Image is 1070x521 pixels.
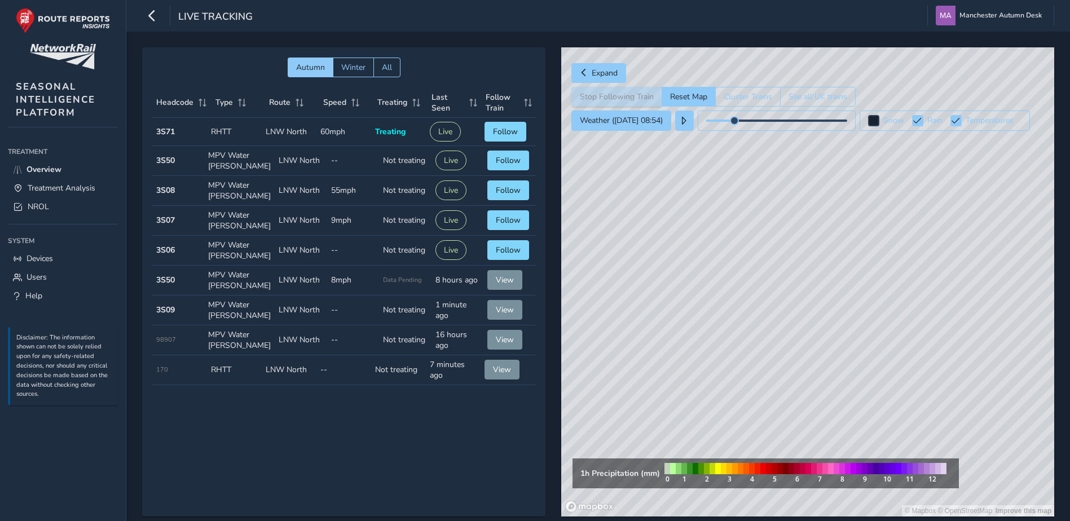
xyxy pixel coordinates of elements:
td: MPV Water [PERSON_NAME] [204,236,275,266]
td: MPV Water [PERSON_NAME] [204,176,275,206]
span: Follow Train [486,92,520,113]
span: Headcode [156,97,193,108]
td: LNW North [275,266,327,295]
img: rr logo [16,8,110,33]
span: Users [27,272,47,282]
td: RHTT [207,355,262,385]
span: View [496,275,514,285]
td: RHTT [207,118,262,146]
td: LNW North [275,176,327,206]
span: Follow [496,215,521,226]
td: LNW North [262,355,316,385]
button: Autumn [288,58,333,77]
span: Autumn [296,62,325,73]
img: rain legend [660,458,951,488]
span: Last Seen [431,92,465,113]
button: View [485,360,519,379]
td: MPV Water [PERSON_NAME] [204,266,275,295]
button: See all UK trains [780,87,856,107]
strong: 3S06 [156,245,175,255]
button: Manchester Autumn Desk [936,6,1046,25]
td: MPV Water [PERSON_NAME] [204,325,275,355]
td: MPV Water [PERSON_NAME] [204,206,275,236]
button: Follow [487,210,529,230]
button: Follow [485,122,526,142]
button: Snow Rain Temperatures [860,111,1030,131]
span: Manchester Autumn Desk [959,6,1042,25]
span: Type [215,97,233,108]
span: View [496,304,514,315]
td: Not treating [379,176,431,206]
div: Treatment [8,143,118,160]
button: View [487,300,522,320]
span: Speed [323,97,346,108]
button: Live [430,122,461,142]
span: Expand [592,68,618,78]
button: Follow [487,180,529,200]
td: Not treating [379,206,431,236]
button: Follow [487,240,529,260]
span: Follow [496,155,521,166]
td: 9mph [327,206,380,236]
td: 1 minute ago [431,295,484,325]
button: Live [435,180,466,200]
span: Follow [496,185,521,196]
td: Not treating [379,325,431,355]
a: Users [8,268,118,286]
img: diamond-layout [936,6,955,25]
label: Temperatures [966,117,1014,125]
strong: 3S71 [156,126,175,137]
button: View [487,330,522,350]
span: View [496,334,514,345]
td: Not treating [379,236,431,266]
div: System [8,232,118,249]
td: 8mph [327,266,380,295]
label: Rain [927,117,943,125]
td: 8 hours ago [431,266,484,295]
span: 170 [156,365,168,374]
a: NROL [8,197,118,216]
span: Overview [27,164,61,175]
td: LNW North [275,325,327,355]
span: View [493,364,511,375]
strong: 3S50 [156,155,175,166]
span: Treating [377,97,407,108]
a: Help [8,286,118,305]
button: Live [435,240,466,260]
img: customer logo [30,44,96,69]
td: Not treating [379,295,431,325]
span: SEASONAL INTELLIGENCE PLATFORM [16,80,95,119]
span: Follow [493,126,518,137]
span: Live Tracking [178,10,253,25]
a: Treatment Analysis [8,179,118,197]
button: Live [435,210,466,230]
strong: 3S50 [156,275,175,285]
span: Treatment Analysis [28,183,95,193]
td: MPV Water [PERSON_NAME] [204,295,275,325]
td: 16 hours ago [431,325,484,355]
button: Follow [487,151,529,170]
td: -- [327,295,380,325]
span: Help [25,290,42,301]
span: Data Pending [383,276,422,284]
button: Weather ([DATE] 08:54) [571,111,671,131]
td: LNW North [275,295,327,325]
label: Snow [883,117,904,125]
strong: 3S08 [156,185,175,196]
td: Not treating [379,146,431,176]
span: Route [269,97,290,108]
span: Devices [27,253,53,264]
strong: 3S09 [156,304,175,315]
iframe: Intercom live chat [1032,483,1059,510]
td: 55mph [327,176,380,206]
span: Follow [496,245,521,255]
button: View [487,270,522,290]
td: -- [327,236,380,266]
span: Treating [375,126,406,137]
td: LNW North [262,118,316,146]
td: LNW North [275,146,327,176]
span: NROL [28,201,49,212]
td: 60mph [316,118,371,146]
td: LNW North [275,206,327,236]
button: Expand [571,63,626,83]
